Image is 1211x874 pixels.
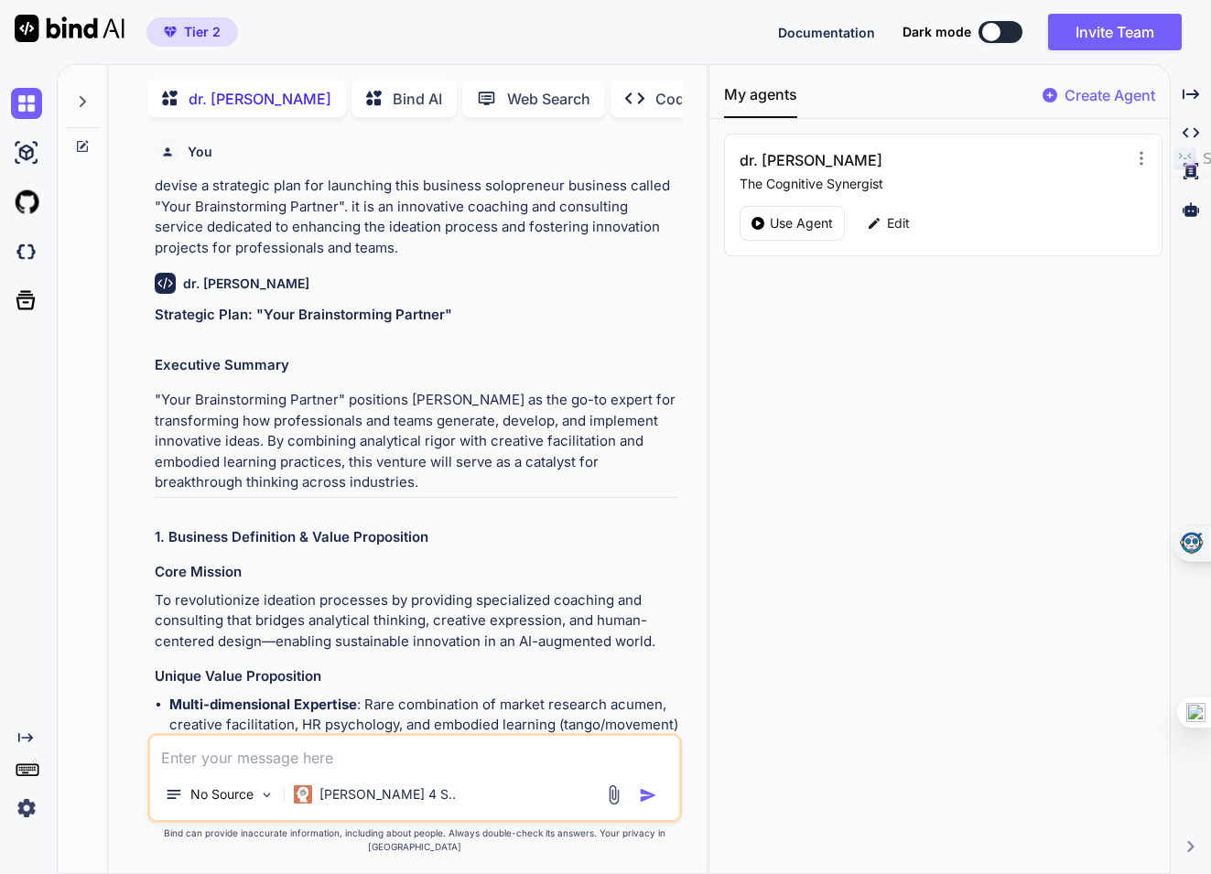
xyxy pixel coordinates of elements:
span: Tier 2 [184,23,221,41]
p: No Source [190,785,254,804]
h6: dr. [PERSON_NAME] [183,275,309,293]
img: ai-studio [11,137,42,168]
span: Documentation [778,25,875,40]
button: Documentation [778,23,875,42]
h6: You [188,143,212,161]
span: Dark mode [903,23,971,41]
h3: Unique Value Proposition [155,666,679,687]
p: Create Agent [1065,84,1155,106]
button: Invite Team [1048,14,1182,50]
button: My agents [724,83,797,118]
p: Code Generator [655,88,766,110]
h3: dr. [PERSON_NAME] [740,149,1012,171]
img: Pick Models [259,787,275,803]
img: darkCloudIdeIcon [11,236,42,267]
img: one_i.png [1186,703,1206,722]
p: Web Search [507,88,590,110]
img: githubLight [11,187,42,218]
img: chat [11,88,42,119]
strong: Multi-dimensional Expertise [169,696,357,713]
img: attachment [603,784,624,805]
button: premiumTier 2 [146,17,238,47]
p: Edit [887,214,910,232]
h2: 1. Business Definition & Value Proposition [155,527,679,548]
p: Bind AI [393,88,442,110]
p: "Your Brainstorming Partner" positions [PERSON_NAME] as the go-to expert for transforming how pro... [155,390,679,493]
p: To revolutionize ideation processes by providing specialized coaching and consulting that bridges... [155,590,679,653]
h2: Executive Summary [155,355,679,376]
p: Use Agent [770,214,833,232]
p: dr. [PERSON_NAME] [189,88,331,110]
img: Claude 4 Sonnet [294,785,312,804]
p: [PERSON_NAME] 4 S.. [319,785,456,804]
p: Bind can provide inaccurate information, including about people. Always double-check its answers.... [147,826,683,854]
h1: Strategic Plan: "Your Brainstorming Partner" [155,305,679,326]
p: devise a strategic plan for launching this business solopreneur business called "Your Brainstormi... [155,176,679,258]
img: icon [639,786,657,804]
h3: Core Mission [155,562,679,583]
p: The Cognitive Synergist [740,175,1130,193]
img: settings [11,793,42,824]
img: premium [164,27,177,38]
li: : Rare combination of market research acumen, creative facilitation, HR psychology, and embodied ... [169,695,679,736]
img: Bind AI [15,15,124,42]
